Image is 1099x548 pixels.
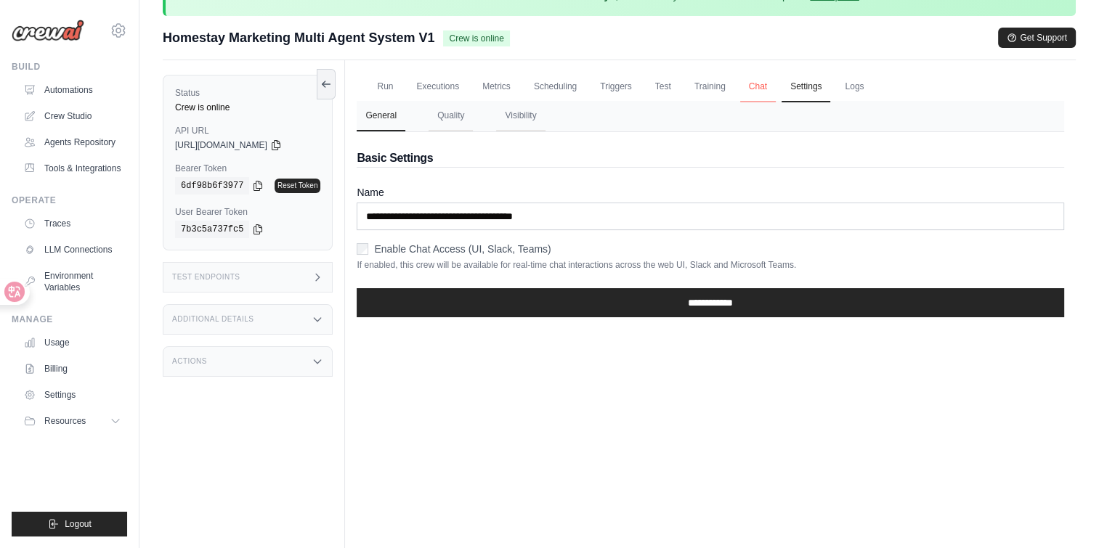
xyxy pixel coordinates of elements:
h3: Additional Details [172,315,254,324]
label: Bearer Token [175,163,320,174]
div: Crew is online [175,102,320,113]
button: Logout [12,512,127,536]
nav: Tabs [357,101,1064,131]
a: Run [368,72,402,102]
p: If enabled, this crew will be available for real-time chat interactions across the web UI, Slack ... [357,259,1064,271]
span: [URL][DOMAIN_NAME] [175,139,267,151]
div: Operate [12,195,127,206]
code: 6df98b6f3977 [175,177,249,195]
a: Environment Variables [17,264,127,299]
span: Crew is online [443,30,509,46]
a: Tools & Integrations [17,157,127,180]
a: Billing [17,357,127,380]
span: Homestay Marketing Multi Agent System V1 [163,28,434,48]
label: Enable Chat Access (UI, Slack, Teams) [374,242,551,256]
span: Logout [65,518,92,530]
a: Metrics [474,72,519,102]
a: LLM Connections [17,238,127,261]
img: Logo [12,20,84,41]
button: General [357,101,405,131]
h2: Basic Settings [357,150,1064,167]
a: Crew Studio [17,105,127,128]
a: Reset Token [275,179,320,193]
button: Resources [17,409,127,433]
label: User Bearer Token [175,206,320,218]
label: Status [175,87,320,99]
a: Chat [740,72,776,102]
h3: Actions [172,357,207,366]
a: Settings [782,72,830,102]
a: Executions [407,72,468,102]
code: 7b3c5a737fc5 [175,221,249,238]
iframe: Chat Widget [1026,478,1099,548]
button: Visibility [496,101,545,131]
a: Usage [17,331,127,354]
a: Agents Repository [17,131,127,154]
a: Settings [17,383,127,406]
button: Quality [429,101,473,131]
a: Automations [17,78,127,102]
a: Training [686,72,734,102]
a: Logs [836,72,872,102]
a: Scheduling [525,72,585,102]
span: Resources [44,415,86,427]
div: Build [12,61,127,73]
a: Traces [17,212,127,235]
button: Get Support [998,28,1076,48]
a: Test [646,72,680,102]
div: 聊天小组件 [1026,478,1099,548]
h3: Test Endpoints [172,273,240,282]
label: Name [357,185,1064,200]
a: Triggers [591,72,641,102]
div: Manage [12,314,127,325]
label: API URL [175,125,320,136]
